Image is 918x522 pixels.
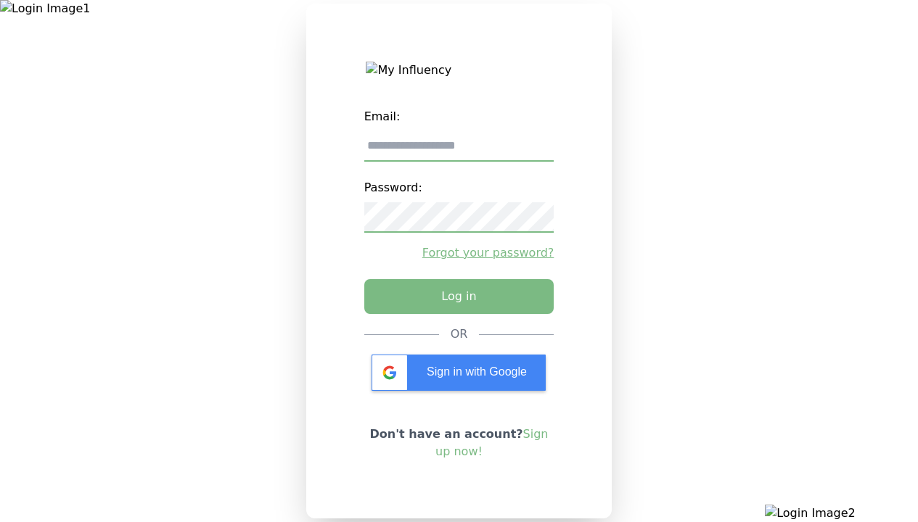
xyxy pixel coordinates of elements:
[364,279,554,314] button: Log in
[765,505,918,522] img: Login Image2
[364,173,554,202] label: Password:
[364,426,554,460] p: Don't have an account?
[427,365,527,378] span: Sign in with Google
[372,355,546,391] div: Sign in with Google
[451,326,468,343] div: OR
[364,244,554,262] a: Forgot your password?
[366,62,552,79] img: My Influency
[364,102,554,131] label: Email:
